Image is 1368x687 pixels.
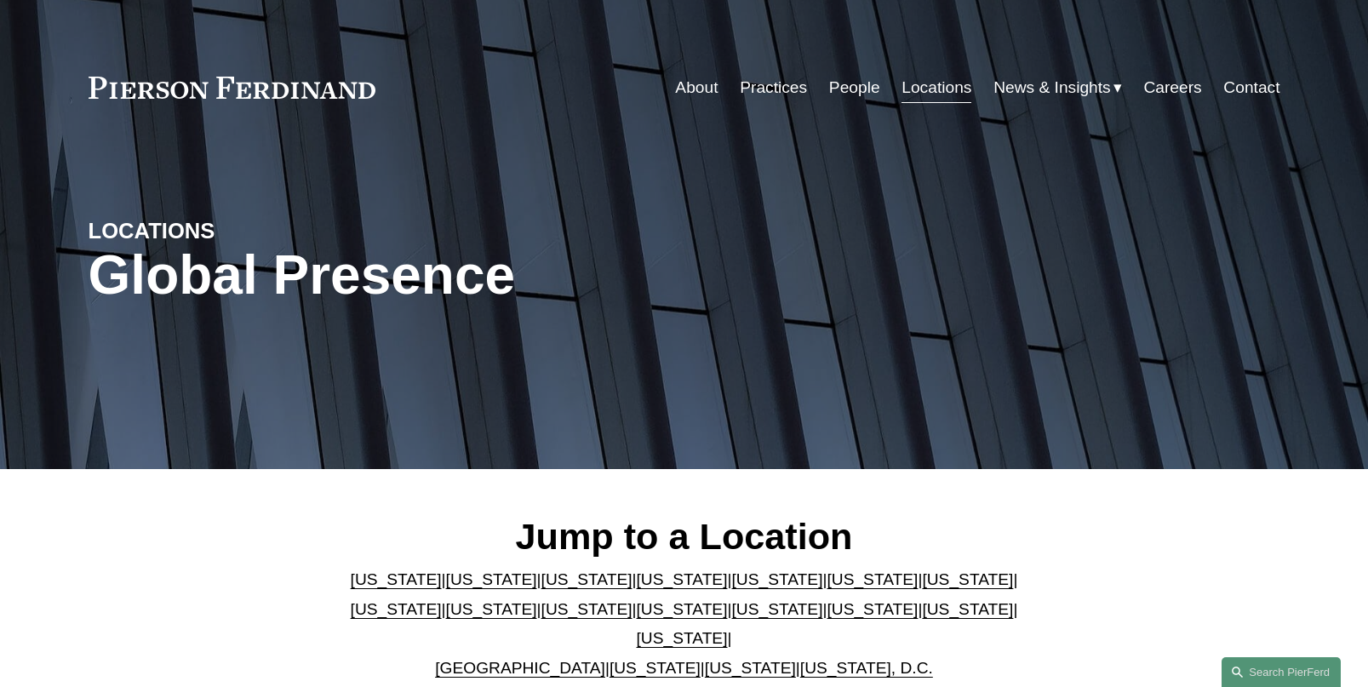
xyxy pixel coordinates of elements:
[731,570,822,588] a: [US_STATE]
[1143,72,1201,104] a: Careers
[827,570,918,588] a: [US_STATE]
[351,600,442,618] a: [US_STATE]
[740,72,807,104] a: Practices
[637,600,728,618] a: [US_STATE]
[705,659,796,677] a: [US_STATE]
[336,565,1032,683] p: | | | | | | | | | | | | | | | | | |
[541,600,632,618] a: [US_STATE]
[993,72,1122,104] a: folder dropdown
[993,73,1111,103] span: News & Insights
[446,600,537,618] a: [US_STATE]
[336,514,1032,558] h2: Jump to a Location
[902,72,971,104] a: Locations
[675,72,718,104] a: About
[1222,657,1341,687] a: Search this site
[637,570,728,588] a: [US_STATE]
[89,244,883,306] h1: Global Presence
[922,570,1013,588] a: [US_STATE]
[610,659,701,677] a: [US_STATE]
[89,217,386,244] h4: LOCATIONS
[541,570,632,588] a: [US_STATE]
[1223,72,1279,104] a: Contact
[827,600,918,618] a: [US_STATE]
[829,72,880,104] a: People
[922,600,1013,618] a: [US_STATE]
[446,570,537,588] a: [US_STATE]
[637,629,728,647] a: [US_STATE]
[351,570,442,588] a: [US_STATE]
[800,659,933,677] a: [US_STATE], D.C.
[435,659,605,677] a: [GEOGRAPHIC_DATA]
[731,600,822,618] a: [US_STATE]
